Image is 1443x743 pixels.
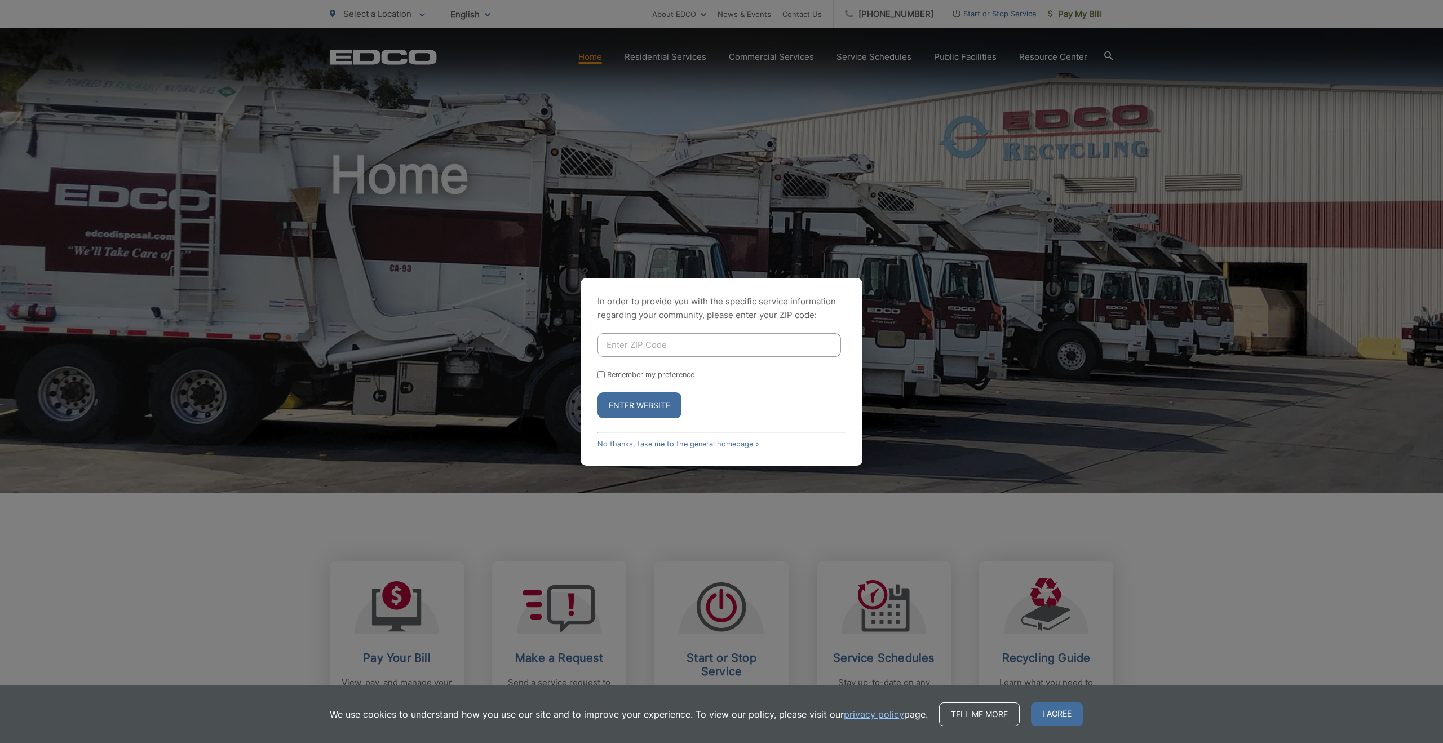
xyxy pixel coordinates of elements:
button: Enter Website [597,392,681,418]
label: Remember my preference [607,370,694,379]
span: I agree [1031,702,1083,726]
input: Enter ZIP Code [597,333,841,357]
p: We use cookies to understand how you use our site and to improve your experience. To view our pol... [330,707,928,721]
p: In order to provide you with the specific service information regarding your community, please en... [597,295,846,322]
a: privacy policy [844,707,904,721]
a: No thanks, take me to the general homepage > [597,440,760,448]
a: Tell me more [939,702,1020,726]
